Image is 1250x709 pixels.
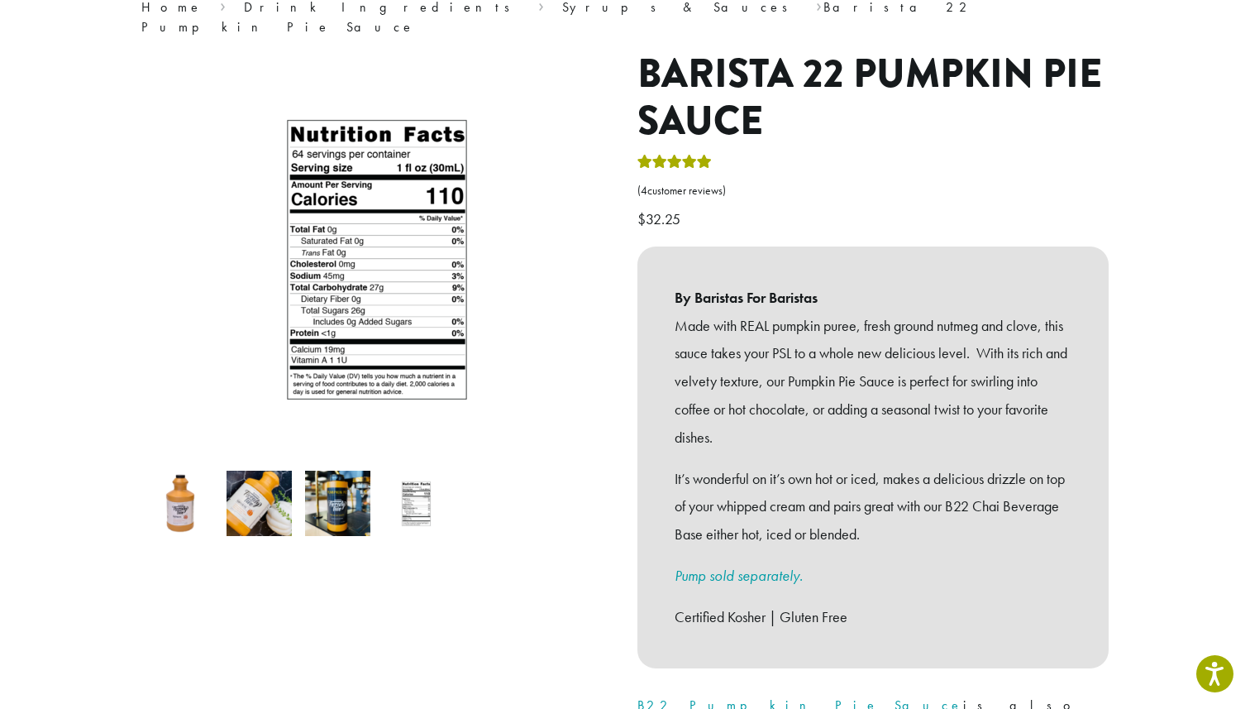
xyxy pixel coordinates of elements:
[637,152,712,177] div: Rated 5.00 out of 5
[227,471,292,536] img: Barista 22 Pumpkin Pie Sauce - Image 2
[641,184,647,198] span: 4
[637,50,1109,146] h1: Barista 22 Pumpkin Pie Sauce
[305,471,370,536] img: Barista 22 Pumpkin Pie Sauce - Image 3
[637,209,646,228] span: $
[637,183,1109,199] a: (4customer reviews)
[384,471,449,536] img: Barista 22 Pumpkin Pie Sauce - Image 4
[675,566,803,585] a: Pump sold separately.
[675,603,1071,631] p: Certified Kosher | Gluten Free
[675,465,1071,549] p: It’s wonderful on it’s own hot or iced, makes a delicious drizzle on top of your whipped cream an...
[148,471,213,536] img: Barista 22 Pumpkin Pie Sauce
[637,209,685,228] bdi: 32.25
[675,284,1071,312] b: By Baristas For Baristas
[675,312,1071,452] p: Made with REAL pumpkin puree, fresh ground nutmeg and clove, this sauce takes your PSL to a whole...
